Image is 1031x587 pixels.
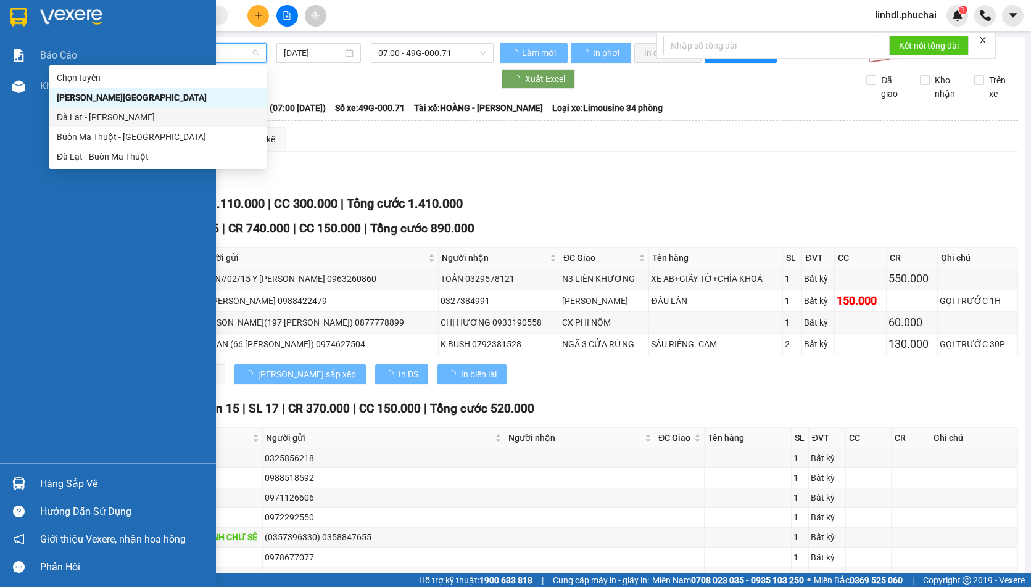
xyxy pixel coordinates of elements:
[571,43,631,63] button: In phơi
[370,221,474,236] span: Tổng cước 890.000
[265,570,503,584] div: 0982637474
[191,196,265,211] span: CR 1.110.000
[40,475,207,493] div: Hàng sắp về
[899,39,959,52] span: Kết nối tổng đài
[940,294,1016,308] div: GỌI TRƯỚC 1H
[938,248,1018,268] th: Ghi chú
[341,196,344,211] span: |
[13,506,25,517] span: question-circle
[49,127,267,147] div: Buôn Ma Thuột - Đà Lạt
[552,101,663,115] span: Loại xe: Limousine 34 phòng
[811,471,843,485] div: Bất kỳ
[663,36,879,55] input: Nhập số tổng đài
[658,431,692,445] span: ĐC Giao
[265,511,503,524] div: 0972292550
[424,401,427,416] span: |
[49,88,267,107] div: Gia Lai - Đà Lạt
[802,248,835,268] th: ĐVT
[40,47,77,63] span: Báo cáo
[785,337,800,351] div: 2
[912,573,914,587] span: |
[288,401,350,416] span: CR 370.000
[888,270,935,287] div: 550.000
[563,251,636,265] span: ĐC Giao
[430,401,534,416] span: Tổng cước 520.000
[57,91,259,104] div: [PERSON_NAME][GEOGRAPHIC_DATA]
[13,533,25,545] span: notification
[793,511,806,524] div: 1
[804,272,832,285] div: Bất kỳ
[562,294,647,308] div: [PERSON_NAME]
[13,561,25,573] span: message
[984,73,1019,101] span: Trên xe
[1002,5,1024,27] button: caret-down
[807,578,811,583] span: ⚪️
[247,5,269,27] button: plus
[502,69,575,89] button: Xuất Excel
[311,11,320,20] span: aim
[811,491,843,504] div: Bất kỳ
[57,71,259,84] div: Chọn tuyến
[293,221,296,236] span: |
[980,10,991,21] img: phone-icon
[876,73,911,101] span: Đã giao
[222,221,225,236] span: |
[793,530,806,544] div: 1
[57,150,259,163] div: Đà Lạt - Buôn Ma Thuột
[49,68,267,88] div: Chọn tuyến
[249,401,279,416] span: SL 17
[461,367,497,381] span: In biên lai
[414,101,543,115] span: Tài xế: HOÀNG - [PERSON_NAME]
[40,80,83,92] span: Kho hàng
[510,49,520,57] span: loading
[1008,10,1019,21] span: caret-down
[811,451,843,465] div: Bất kỳ
[198,316,436,329] div: [PERSON_NAME](197 [PERSON_NAME]) 0877778899
[811,511,843,524] div: Bất kỳ
[837,292,884,310] div: 150.000
[888,314,935,331] div: 60.000
[40,503,207,521] div: Hướng dẫn sử dụng
[419,573,532,587] span: Hỗ trợ kỹ thuật:
[961,6,965,14] span: 1
[865,7,946,23] span: linhdl.phuchai
[562,337,647,351] div: NGÃ 3 CỬA RỪNG
[581,49,591,57] span: loading
[887,248,938,268] th: CR
[959,6,967,14] sup: 1
[305,5,326,27] button: aim
[12,80,25,93] img: warehouse-icon
[447,370,461,379] span: loading
[274,196,337,211] span: CC 300.000
[811,530,843,544] div: Bất kỳ
[266,431,492,445] span: Người gửi
[850,575,903,585] strong: 0369 525 060
[437,364,507,384] button: In biên lai
[359,401,421,416] span: CC 150.000
[268,196,271,211] span: |
[441,337,558,351] div: K BUSH 0792381528
[793,491,806,504] div: 1
[652,573,804,587] span: Miền Nam
[542,573,544,587] span: |
[265,491,503,504] div: 0971126606
[347,196,463,211] span: Tổng cước 1.410.000
[793,570,806,584] div: 1
[651,294,780,308] div: ĐẦU LÂN
[634,43,702,63] button: In đơn chọn
[244,370,258,379] span: loading
[385,370,399,379] span: loading
[254,11,263,20] span: plus
[299,221,361,236] span: CC 150.000
[198,272,436,285] div: LOAN//02/15 Y [PERSON_NAME] 0963260860
[804,337,832,351] div: Bất kỳ
[10,8,27,27] img: logo-vxr
[651,337,780,351] div: SẦU RIÊNG. CAM
[441,272,558,285] div: TOẢN 0329578121
[49,107,267,127] div: Đà Lạt - Gia Lai
[200,401,239,416] span: Đơn 15
[364,221,367,236] span: |
[236,101,326,115] span: Chuyến: (07:00 [DATE])
[242,401,246,416] span: |
[228,221,290,236] span: CR 740.000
